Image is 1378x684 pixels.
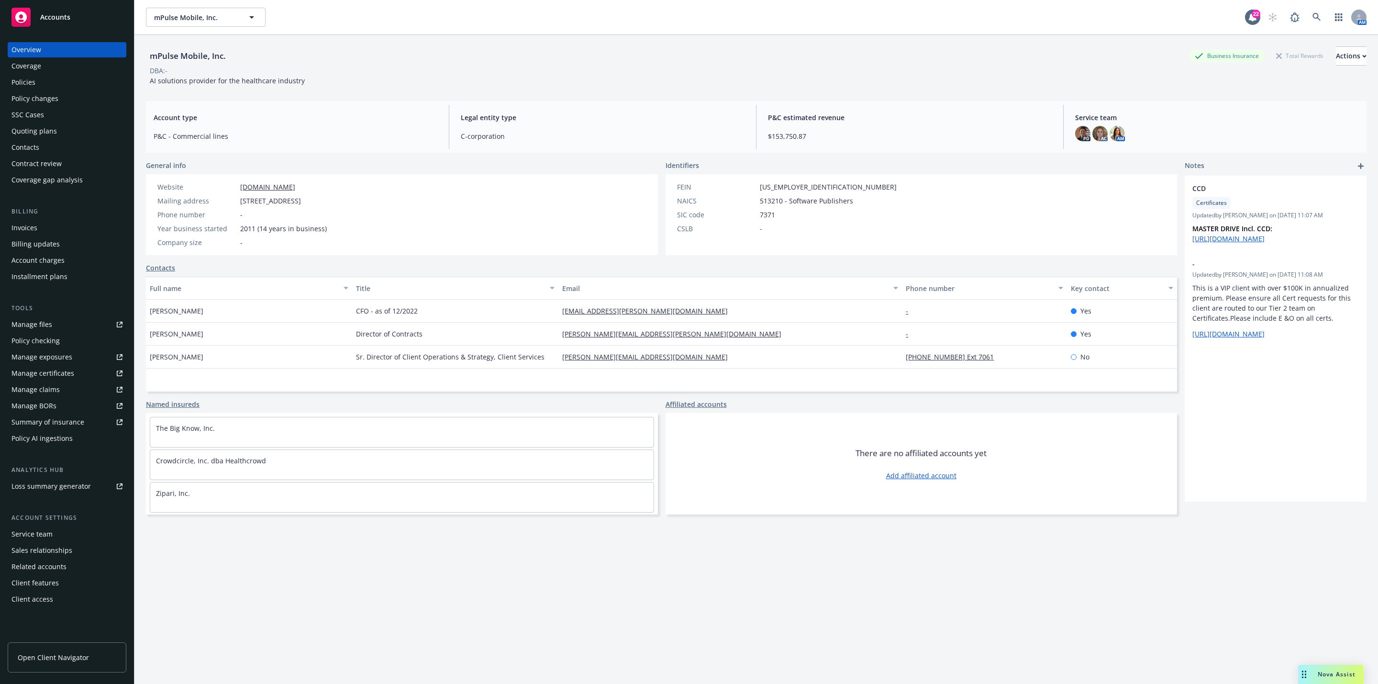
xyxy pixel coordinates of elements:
a: Manage exposures [8,349,126,365]
span: - [1192,259,1334,269]
a: Contacts [8,140,126,155]
div: CCDCertificatesUpdatedby [PERSON_NAME] on [DATE] 11:07 AMMASTER DRIVE Incl. CCD: [URL][DOMAIN_NAME] [1185,176,1367,251]
span: [PERSON_NAME] [150,352,203,362]
a: [EMAIL_ADDRESS][PERSON_NAME][DOMAIN_NAME] [562,306,735,315]
div: Manage BORs [11,398,56,414]
div: CSLB [677,224,756,234]
span: Yes [1080,306,1091,316]
a: Named insureds [146,399,200,409]
span: Open Client Navigator [18,652,89,662]
span: Yes [1080,329,1091,339]
span: Service team [1075,112,1359,123]
div: Contacts [11,140,39,155]
span: - [760,224,762,234]
p: This is a VIP client with over $100K in annualized premium. Please ensure all Cert requests for t... [1192,283,1359,323]
a: Manage claims [8,382,126,397]
button: Actions [1336,46,1367,66]
div: mPulse Mobile, Inc. [146,50,230,62]
div: Tools [8,303,126,313]
div: Website [157,182,236,192]
a: Summary of insurance [8,415,126,430]
div: 22 [1252,10,1260,18]
span: $153,750.87 [768,131,1052,141]
span: mPulse Mobile, Inc. [154,12,237,22]
a: Manage BORs [8,398,126,414]
a: Coverage gap analysis [8,172,126,188]
a: Service team [8,527,126,542]
a: SSC Cases [8,107,126,123]
div: Loss summary generator [11,479,91,494]
a: Client access [8,592,126,607]
span: Updated by [PERSON_NAME] on [DATE] 11:07 AM [1192,211,1359,220]
a: Account charges [8,253,126,268]
a: Quoting plans [8,123,126,139]
div: Client access [11,592,53,607]
span: Legal entity type [461,112,745,123]
a: [PHONE_NUMBER] Ext 7061 [906,352,1001,361]
a: Loss summary generator [8,479,126,494]
a: Search [1307,8,1326,27]
span: Account type [154,112,437,123]
div: Total Rewards [1271,50,1328,62]
div: Full name [150,283,338,293]
div: SSC Cases [11,107,44,123]
span: Sr. Director of Client Operations & Strategy, Client Services [356,352,545,362]
span: Certificates [1196,199,1227,207]
span: C-corporation [461,131,745,141]
a: Policies [8,75,126,90]
a: - [906,306,916,315]
div: Coverage [11,58,41,74]
a: Client features [8,575,126,591]
span: No [1080,352,1089,362]
div: Client features [11,575,59,591]
div: Manage exposures [11,349,72,365]
a: Report a Bug [1285,8,1304,27]
div: DBA: - [150,66,167,76]
div: Billing [8,207,126,216]
div: Analytics hub [8,465,126,475]
button: Title [352,277,558,300]
div: Business Insurance [1190,50,1264,62]
div: Policy changes [11,91,58,106]
span: Notes [1185,160,1204,172]
div: Coverage gap analysis [11,172,83,188]
span: [US_EMPLOYER_IDENTIFICATION_NUMBER] [760,182,897,192]
span: Updated by [PERSON_NAME] on [DATE] 11:08 AM [1192,270,1359,279]
button: Nova Assist [1298,665,1363,684]
div: Manage files [11,317,52,332]
span: General info [146,160,186,170]
a: [URL][DOMAIN_NAME] [1192,234,1265,243]
div: Title [356,283,544,293]
a: Zipari, Inc. [156,489,190,498]
div: Billing updates [11,236,60,252]
span: 513210 - Software Publishers [760,196,853,206]
span: Director of Contracts [356,329,422,339]
span: AI solutions provider for the healthcare industry [150,76,305,85]
a: Affiliated accounts [666,399,727,409]
div: Phone number [906,283,1053,293]
a: Invoices [8,220,126,235]
div: Contract review [11,156,62,171]
div: NAICS [677,196,756,206]
span: There are no affiliated accounts yet [856,448,987,459]
div: -Updatedby [PERSON_NAME] on [DATE] 11:08 AMThis is a VIP client with over $100K in annualized pre... [1185,251,1367,347]
div: Policy checking [11,333,60,348]
div: FEIN [677,182,756,192]
div: Actions [1336,47,1367,65]
button: Email [558,277,902,300]
a: Switch app [1329,8,1348,27]
div: Key contact [1071,283,1163,293]
span: 2011 (14 years in business) [240,224,327,234]
strong: MASTER DRIVE Incl. CCD: [1192,224,1272,233]
div: Sales relationships [11,543,72,558]
div: Account charges [11,253,65,268]
span: P&C - Commercial lines [154,131,437,141]
div: Invoices [11,220,37,235]
div: Manage certificates [11,366,74,381]
a: Overview [8,42,126,57]
span: Accounts [40,13,70,21]
a: - [906,329,916,338]
div: Email [562,283,888,293]
a: [PERSON_NAME][EMAIL_ADDRESS][DOMAIN_NAME] [562,352,735,361]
